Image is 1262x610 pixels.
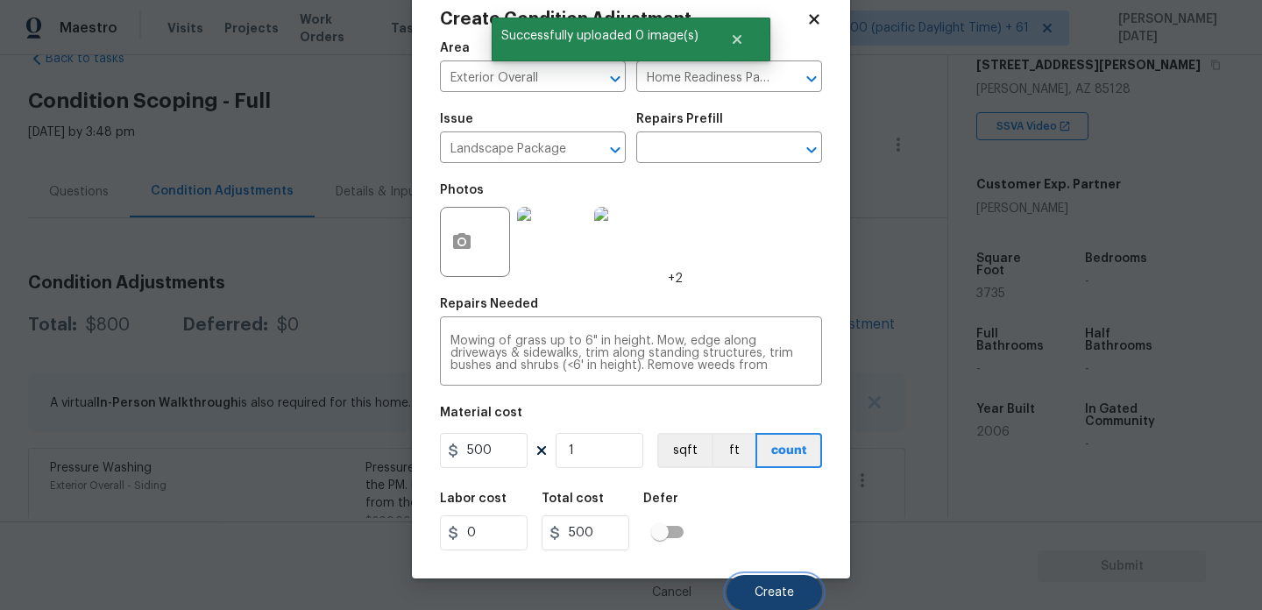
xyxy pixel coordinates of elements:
button: Create [727,575,822,610]
button: sqft [657,433,712,468]
h5: Photos [440,184,484,196]
button: Close [708,22,766,57]
h5: Area [440,42,470,54]
h5: Labor cost [440,493,507,505]
h5: Total cost [542,493,604,505]
button: Open [603,67,627,91]
span: +2 [668,270,683,287]
h5: Defer [643,493,678,505]
h5: Issue [440,113,473,125]
h5: Material cost [440,407,522,419]
span: Create [755,586,794,599]
button: count [755,433,822,468]
button: Open [799,67,824,91]
button: ft [712,433,755,468]
button: Open [603,138,627,162]
h5: Repairs Needed [440,298,538,310]
button: Cancel [624,575,720,610]
button: Open [799,138,824,162]
h5: Repairs Prefill [636,113,723,125]
span: Successfully uploaded 0 image(s) [492,18,708,54]
textarea: Mowing of grass up to 6" in height. Mow, edge along driveways & sidewalks, trim along standing st... [450,335,812,372]
span: Cancel [652,586,691,599]
h2: Create Condition Adjustment [440,11,806,28]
